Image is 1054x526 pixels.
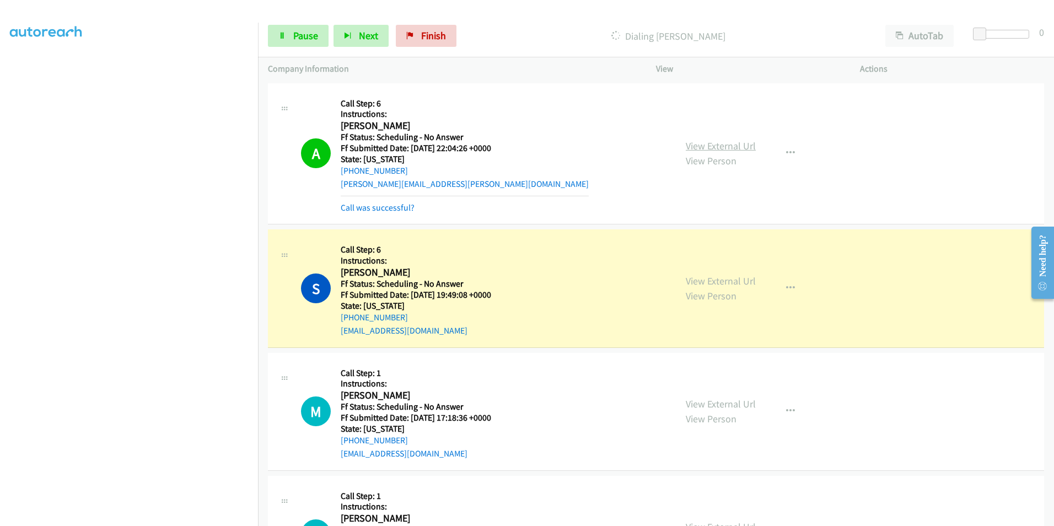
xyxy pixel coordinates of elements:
[341,120,505,132] h2: [PERSON_NAME]
[341,491,505,502] h5: Call Step: 1
[341,98,589,109] h5: Call Step: 6
[341,179,589,189] a: [PERSON_NAME][EMAIL_ADDRESS][PERSON_NAME][DOMAIN_NAME]
[686,139,756,152] a: View External Url
[686,275,756,287] a: View External Url
[341,165,408,176] a: [PHONE_NUMBER]
[686,398,756,410] a: View External Url
[1039,25,1044,40] div: 0
[860,62,1044,76] p: Actions
[341,143,589,154] h5: Ff Submitted Date: [DATE] 22:04:26 +0000
[341,312,408,323] a: [PHONE_NUMBER]
[686,412,736,425] a: View Person
[341,289,505,300] h5: Ff Submitted Date: [DATE] 19:49:08 +0000
[421,29,446,42] span: Finish
[341,368,505,379] h5: Call Step: 1
[396,25,456,47] a: Finish
[341,435,408,446] a: [PHONE_NUMBER]
[885,25,954,47] button: AutoTab
[301,396,331,426] h1: M
[341,255,505,266] h5: Instructions:
[359,29,378,42] span: Next
[268,62,636,76] p: Company Information
[301,138,331,168] h1: A
[341,401,505,412] h5: Ff Status: Scheduling - No Answer
[341,278,505,289] h5: Ff Status: Scheduling - No Answer
[341,325,467,336] a: [EMAIL_ADDRESS][DOMAIN_NAME]
[341,300,505,312] h5: State: [US_STATE]
[341,154,589,165] h5: State: [US_STATE]
[656,62,840,76] p: View
[1022,219,1054,307] iframe: Resource Center
[341,448,467,459] a: [EMAIL_ADDRESS][DOMAIN_NAME]
[341,378,505,389] h5: Instructions:
[686,154,736,167] a: View Person
[293,29,318,42] span: Pause
[341,389,505,402] h2: [PERSON_NAME]
[978,30,1029,39] div: Delay between calls (in seconds)
[341,512,505,525] h2: [PERSON_NAME]
[341,266,505,279] h2: [PERSON_NAME]
[471,29,865,44] p: Dialing [PERSON_NAME]
[341,132,589,143] h5: Ff Status: Scheduling - No Answer
[301,396,331,426] div: The call is yet to be attempted
[10,1,258,524] iframe: Dialpad
[341,412,505,423] h5: Ff Submitted Date: [DATE] 17:18:36 +0000
[341,244,505,255] h5: Call Step: 6
[686,289,736,302] a: View Person
[268,25,329,47] a: Pause
[341,423,505,434] h5: State: [US_STATE]
[341,501,505,512] h5: Instructions:
[341,202,415,213] a: Call was successful?
[334,25,389,47] button: Next
[301,273,331,303] h1: S
[341,109,589,120] h5: Instructions:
